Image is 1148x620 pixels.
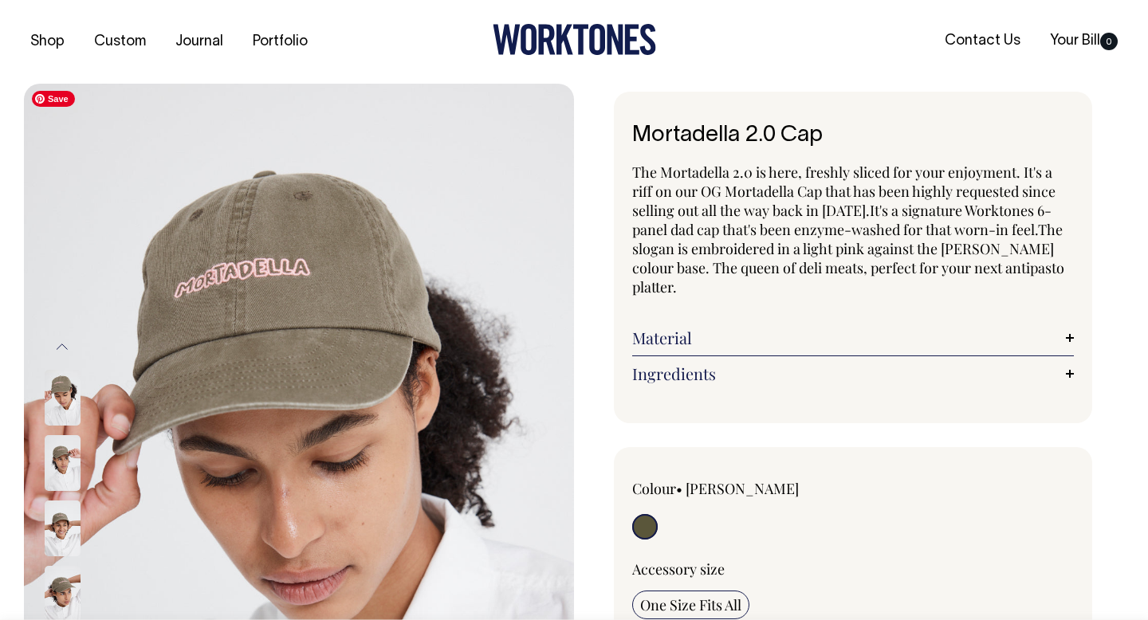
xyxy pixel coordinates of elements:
[640,595,741,614] span: One Size Fits All
[632,364,1074,383] a: Ingredients
[686,479,799,498] label: [PERSON_NAME]
[632,124,1074,148] h1: Mortadella 2.0 Cap
[45,435,81,491] img: moss
[169,29,230,55] a: Journal
[676,479,682,498] span: •
[45,500,81,556] img: moss
[246,29,314,55] a: Portfolio
[1100,33,1118,50] span: 0
[632,328,1074,347] a: Material
[50,329,74,365] button: Previous
[88,29,152,55] a: Custom
[938,28,1027,54] a: Contact Us
[632,163,1074,296] p: The Mortadella 2.0 is here, freshly sliced for your enjoyment. It's a riff on our OG Mortadella C...
[632,201,1063,277] span: It's a signature Worktones 6-panel dad cap that's been enzyme-washed for that worn-in feel. The s...
[24,29,71,55] a: Shop
[632,479,809,498] div: Colour
[32,91,75,107] span: Save
[632,559,1074,579] div: Accessory size
[45,370,81,426] img: moss
[1044,28,1124,54] a: Your Bill0
[632,591,749,619] input: One Size Fits All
